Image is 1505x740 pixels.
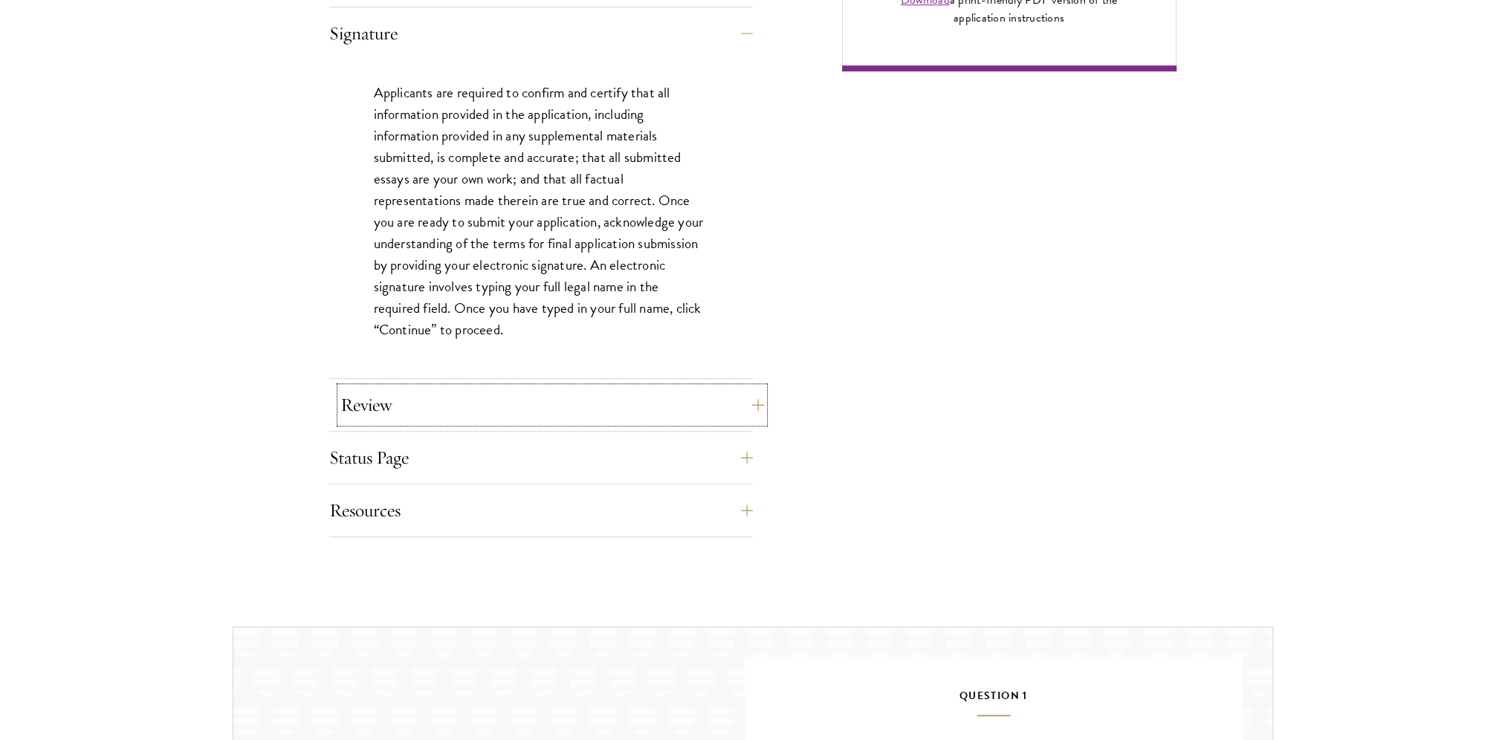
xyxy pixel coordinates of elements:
[329,16,753,51] button: Signature
[329,440,753,476] button: Status Page
[789,687,1198,716] h5: Question 1
[329,493,753,528] button: Resources
[340,387,764,423] button: Review
[374,82,708,341] p: Applicants are required to confirm and certify that all information provided in the application, ...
